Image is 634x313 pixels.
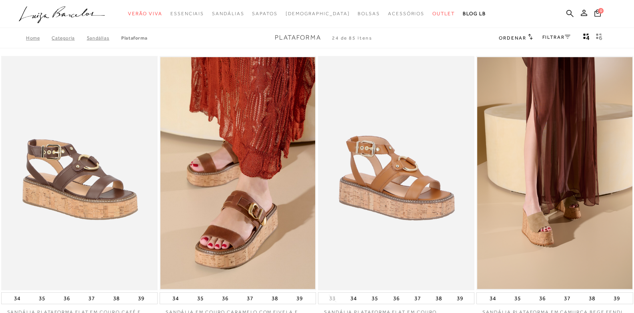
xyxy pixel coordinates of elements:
[212,6,244,21] a: noSubCategoriesText
[391,293,402,304] button: 36
[136,293,147,304] button: 39
[433,293,444,304] button: 38
[252,11,277,16] span: Sapatos
[369,293,380,304] button: 35
[319,57,474,289] img: SANDÁLIA PLATAFORMA FLAT EM COURO CARAMELO E SALTO DE CORTIÇA
[537,293,548,304] button: 36
[432,6,455,21] a: noSubCategoriesText
[36,293,48,304] button: 35
[487,293,498,304] button: 34
[586,293,598,304] button: 38
[195,293,206,304] button: 35
[477,57,632,289] a: SANDÁLIA PLATAFORMA EM CAMURÇA BEGE FENDI E SOLADO DE CORTIÇA SANDÁLIA PLATAFORMA EM CAMURÇA BEGE...
[26,35,52,41] a: Home
[358,6,380,21] a: noSubCategoriesText
[332,35,372,41] span: 24 de 85 itens
[52,35,86,41] a: Categoria
[388,6,424,21] a: noSubCategoriesText
[128,6,162,21] a: noSubCategoriesText
[592,9,603,20] button: 0
[87,35,121,41] a: SANDÁLIAS
[244,293,256,304] button: 37
[252,6,277,21] a: noSubCategoriesText
[319,57,474,289] a: SANDÁLIA PLATAFORMA FLAT EM COURO CARAMELO E SALTO DE CORTIÇA SANDÁLIA PLATAFORMA FLAT EM COURO C...
[598,8,604,14] span: 0
[562,293,573,304] button: 37
[358,11,380,16] span: Bolsas
[286,11,350,16] span: [DEMOGRAPHIC_DATA]
[611,293,622,304] button: 39
[542,34,570,40] a: FILTRAR
[212,11,244,16] span: Sandálias
[128,11,162,16] span: Verão Viva
[388,11,424,16] span: Acessórios
[412,293,423,304] button: 37
[275,34,321,41] span: Plataforma
[512,293,523,304] button: 35
[170,293,181,304] button: 34
[269,293,280,304] button: 38
[327,295,338,302] button: 33
[111,293,122,304] button: 38
[12,293,23,304] button: 34
[477,57,632,289] img: SANDÁLIA PLATAFORMA EM CAMURÇA BEGE FENDI E SOLADO DE CORTIÇA
[499,35,526,41] span: Ordenar
[432,11,455,16] span: Outlet
[160,57,315,289] a: SANDÁLIA EM COURO CARAMELO COM FIVELA E PLATAFORMA FLAT MÉDIA SANDÁLIA EM COURO CARAMELO COM FIVE...
[581,33,592,43] button: Mostrar 4 produtos por linha
[170,11,204,16] span: Essenciais
[594,33,605,43] button: gridText6Desc
[294,293,305,304] button: 39
[61,293,72,304] button: 36
[463,11,486,16] span: BLOG LB
[2,57,157,289] img: SANDÁLIA PLATAFORMA FLAT EM COURO CAFÉ E SALTO DE CORTIÇA
[2,57,157,289] a: SANDÁLIA PLATAFORMA FLAT EM COURO CAFÉ E SALTO DE CORTIÇA SANDÁLIA PLATAFORMA FLAT EM COURO CAFÉ ...
[86,293,97,304] button: 37
[121,35,147,41] a: Plataforma
[220,293,231,304] button: 36
[160,57,315,289] img: SANDÁLIA EM COURO CARAMELO COM FIVELA E PLATAFORMA FLAT MÉDIA
[348,293,359,304] button: 34
[454,293,466,304] button: 39
[170,6,204,21] a: noSubCategoriesText
[286,6,350,21] a: noSubCategoriesText
[463,6,486,21] a: BLOG LB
